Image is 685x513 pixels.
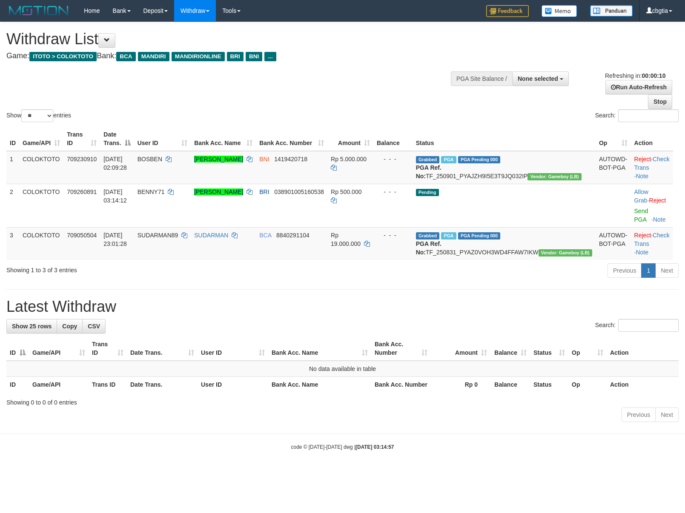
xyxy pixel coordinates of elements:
[138,156,162,162] span: BOSBEN
[371,336,431,361] th: Bank Acc. Number: activate to sort column ascending
[67,156,97,162] span: 709230910
[373,127,413,151] th: Balance
[100,127,134,151] th: Date Trans.: activate to sort column descending
[67,188,97,195] span: 709260891
[596,151,631,184] td: AUTOWD-BOT-PGA
[127,377,198,393] th: Date Trans.
[634,232,651,239] a: Reject
[138,52,169,61] span: MANDIRI
[371,377,431,393] th: Bank Acc. Number
[246,52,262,61] span: BNI
[138,232,178,239] span: SUDARMAN89
[486,5,529,17] img: Feedback.jpg
[67,232,97,239] span: 709050504
[194,188,243,195] a: [PERSON_NAME]
[416,189,439,196] span: Pending
[655,263,679,278] a: Next
[413,127,596,151] th: Status
[6,31,448,48] h1: Withdraw List
[636,173,648,180] a: Note
[21,109,53,122] select: Showentries
[649,197,666,204] a: Reject
[29,52,97,61] span: ITOTO > COLOKTOTO
[256,127,327,151] th: Bank Acc. Number: activate to sort column ascending
[127,336,198,361] th: Date Trans.: activate to sort column ascending
[63,127,100,151] th: Trans ID: activate to sort column ascending
[618,319,679,332] input: Search:
[490,377,530,393] th: Balance
[607,336,679,361] th: Action
[441,232,456,239] span: Marked by cbgkecap
[631,184,673,227] td: ·
[6,336,29,361] th: ID: activate to sort column descending
[596,127,631,151] th: Op: activate to sort column ascending
[274,188,324,195] span: Copy 038901005160538 to clipboard
[431,336,490,361] th: Amount: activate to sort column ascending
[264,52,276,61] span: ...
[103,232,127,247] span: [DATE] 23:01:28
[413,151,596,184] td: TF_250901_PYAJZH9I5E3T9JQ032IP
[542,5,577,17] img: Button%20Memo.svg
[441,156,456,163] span: Marked by cbgtia
[631,227,673,260] td: · ·
[19,151,63,184] td: COLOKTOTO
[29,336,89,361] th: Game/API: activate to sort column ascending
[590,5,633,17] img: panduan.png
[19,184,63,227] td: COLOKTOTO
[568,336,607,361] th: Op: activate to sort column ascending
[268,377,371,393] th: Bank Acc. Name
[138,188,165,195] span: BENNY71
[89,336,127,361] th: Trans ID: activate to sort column ascending
[641,263,656,278] a: 1
[377,231,409,239] div: - - -
[6,298,679,315] h1: Latest Withdraw
[259,188,269,195] span: BRI
[57,319,83,333] a: Copy
[622,408,656,422] a: Previous
[634,156,651,162] a: Reject
[451,71,512,86] div: PGA Site Balance /
[6,361,679,377] td: No data available in table
[416,240,441,256] b: PGA Ref. No:
[634,156,670,171] a: Check Trans
[634,232,670,247] a: Check Trans
[6,319,57,333] a: Show 25 rows
[6,4,71,17] img: MOTION_logo.png
[6,109,71,122] label: Show entries
[518,75,558,82] span: None selected
[331,156,367,162] span: Rp 5.000.000
[327,127,373,151] th: Amount: activate to sort column ascending
[6,184,19,227] td: 2
[655,408,679,422] a: Next
[89,377,127,393] th: Trans ID
[416,232,440,239] span: Grabbed
[227,52,244,61] span: BRI
[6,377,29,393] th: ID
[458,156,501,163] span: PGA Pending
[648,94,672,109] a: Stop
[377,155,409,163] div: - - -
[530,377,568,393] th: Status
[605,72,665,79] span: Refreshing in:
[631,127,673,151] th: Action
[6,395,679,407] div: Showing 0 to 0 of 0 entries
[605,80,672,94] a: Run Auto-Refresh
[259,232,271,239] span: BCA
[355,444,394,450] strong: [DATE] 03:14:57
[6,262,279,274] div: Showing 1 to 3 of 3 entries
[198,336,268,361] th: User ID: activate to sort column ascending
[198,377,268,393] th: User ID
[634,208,648,223] a: Send PGA
[134,127,191,151] th: User ID: activate to sort column ascending
[568,377,607,393] th: Op
[642,72,665,79] strong: 00:00:10
[618,109,679,122] input: Search:
[291,444,394,450] small: code © [DATE]-[DATE] dwg |
[416,156,440,163] span: Grabbed
[88,323,100,330] span: CSV
[331,188,361,195] span: Rp 500.000
[595,319,679,332] label: Search:
[82,319,106,333] a: CSV
[276,232,310,239] span: Copy 8840291104 to clipboard
[268,336,371,361] th: Bank Acc. Name: activate to sort column ascending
